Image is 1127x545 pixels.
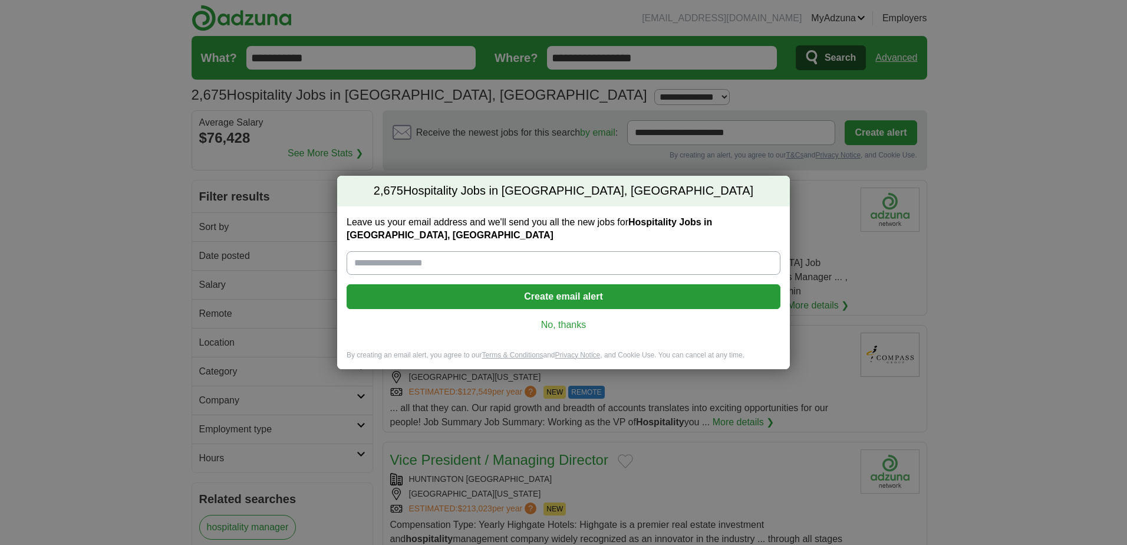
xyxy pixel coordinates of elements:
[347,284,780,309] button: Create email alert
[555,351,601,359] a: Privacy Notice
[337,176,790,206] h2: Hospitality Jobs in [GEOGRAPHIC_DATA], [GEOGRAPHIC_DATA]
[337,350,790,370] div: By creating an email alert, you agree to our and , and Cookie Use. You can cancel at any time.
[347,216,780,242] label: Leave us your email address and we'll send you all the new jobs for
[374,183,403,199] span: 2,675
[482,351,543,359] a: Terms & Conditions
[356,319,771,331] a: No, thanks
[347,217,712,240] strong: Hospitality Jobs in [GEOGRAPHIC_DATA], [GEOGRAPHIC_DATA]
